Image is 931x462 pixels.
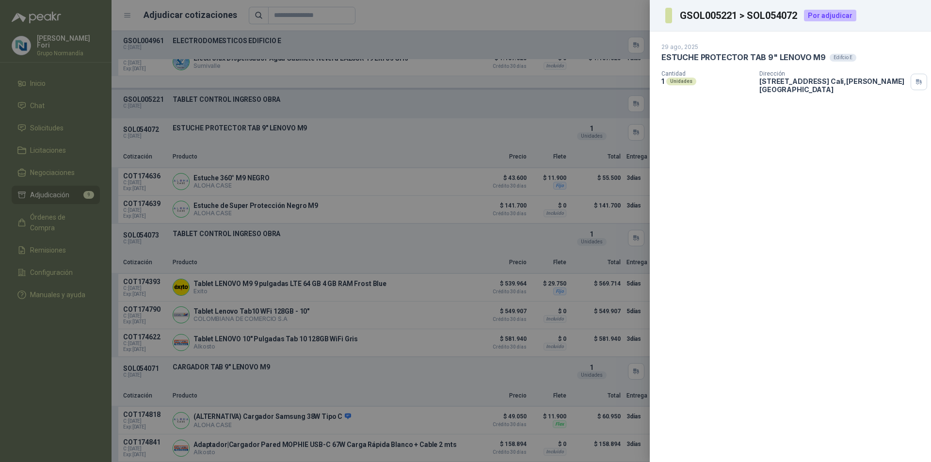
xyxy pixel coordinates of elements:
[661,77,664,85] p: 1
[661,52,826,63] p: ESTUCHE PROTECTOR TAB 9" LENOVO M9
[661,70,752,77] p: Cantidad
[666,78,696,85] div: Unidades
[804,10,856,21] div: Por adjudicar
[830,54,856,62] div: Edifcio E
[759,70,907,77] p: Dirección
[759,77,907,94] p: [STREET_ADDRESS] Cali , [PERSON_NAME][GEOGRAPHIC_DATA]
[680,11,798,20] h3: GSOL005221 > SOL054072
[661,43,698,50] p: 29 ago, 2025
